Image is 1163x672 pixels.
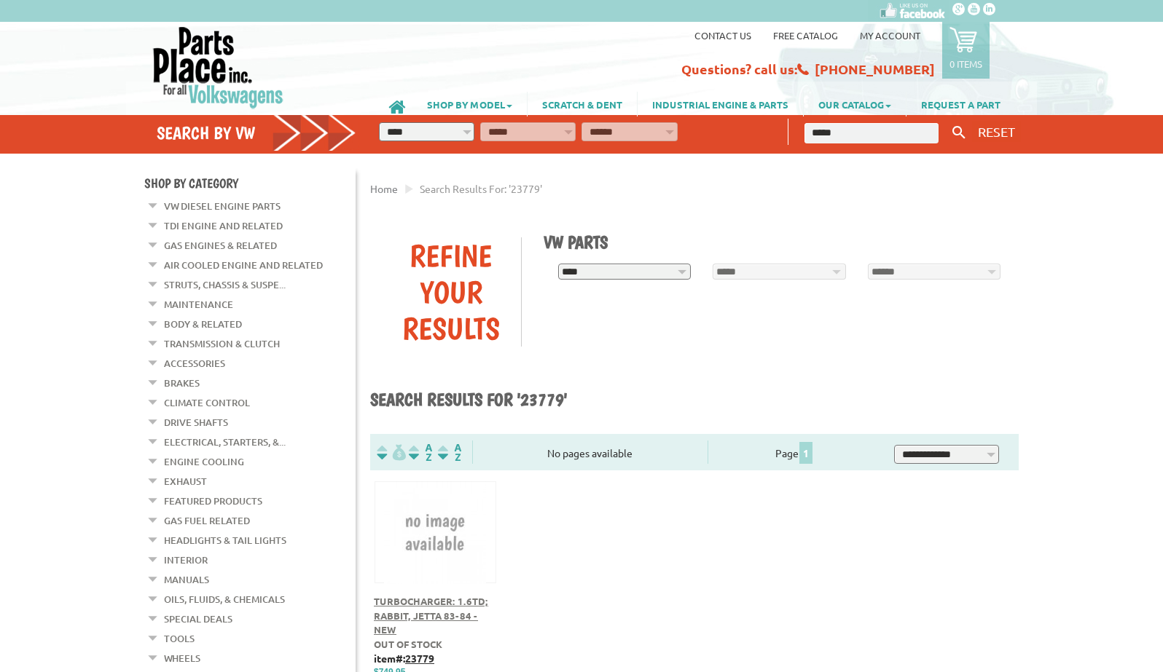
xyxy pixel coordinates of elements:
[948,121,970,145] button: Keyword Search
[164,531,286,550] a: Headlights & Tail Lights
[906,92,1015,116] a: REQUEST A PART
[164,315,242,333] a: Body & Related
[164,236,277,255] a: Gas Engines & Related
[164,649,200,668] a: Wheels
[435,444,464,461] img: Sort by Sales Rank
[164,275,286,294] a: Struts, Chassis & Suspe...
[164,197,281,216] a: VW Diesel Engine Parts
[708,440,881,464] div: Page
[164,393,250,412] a: Climate Control
[694,29,751,41] a: Contact us
[381,237,521,347] div: Refine Your Results
[164,609,232,628] a: Special Deals
[638,92,803,116] a: INDUSTRIAL ENGINE & PARTS
[528,92,637,116] a: SCRATCH & DENT
[773,29,838,41] a: Free Catalog
[406,444,435,461] img: Sort by Headline
[157,122,356,143] h4: Search by VW
[164,550,208,569] a: Interior
[374,595,488,636] a: Turbocharger: 1.6TD; Rabbit, Jetta 83-84 - New
[144,175,356,191] h4: Shop By Category
[377,444,406,461] img: filterpricelow.svg
[978,124,1015,139] span: RESET
[164,256,323,274] a: Air Cooled Engine and Related
[374,652,434,665] b: item#:
[164,511,250,530] a: Gas Fuel Related
[164,295,233,314] a: Maintenance
[164,354,225,373] a: Accessories
[164,413,228,432] a: Drive Shafts
[164,452,244,471] a: Engine Cooling
[405,652,434,665] u: 23779
[949,58,982,70] p: 0 items
[942,22,990,79] a: 0 items
[420,182,542,195] span: Search results for: '23779'
[164,590,285,609] a: Oils, Fluids, & Chemicals
[544,232,1009,253] h1: VW Parts
[860,29,920,41] a: My Account
[164,472,207,491] a: Exhaust
[164,570,209,589] a: Manuals
[804,92,906,116] a: OUR CATALOG
[164,216,283,235] a: TDI Engine and Related
[164,334,280,353] a: Transmission & Clutch
[164,373,200,392] a: Brakes
[972,121,1021,142] button: RESET
[164,629,195,648] a: Tools
[164,491,262,510] a: Featured Products
[799,442,812,464] span: 1
[374,638,442,650] span: Out of stock
[370,182,398,195] a: Home
[370,389,1019,412] h1: Search results for '23779'
[412,92,527,116] a: SHOP BY MODEL
[164,432,286,451] a: Electrical, Starters, &...
[473,446,708,461] div: No pages available
[152,25,285,109] img: Parts Place Inc!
